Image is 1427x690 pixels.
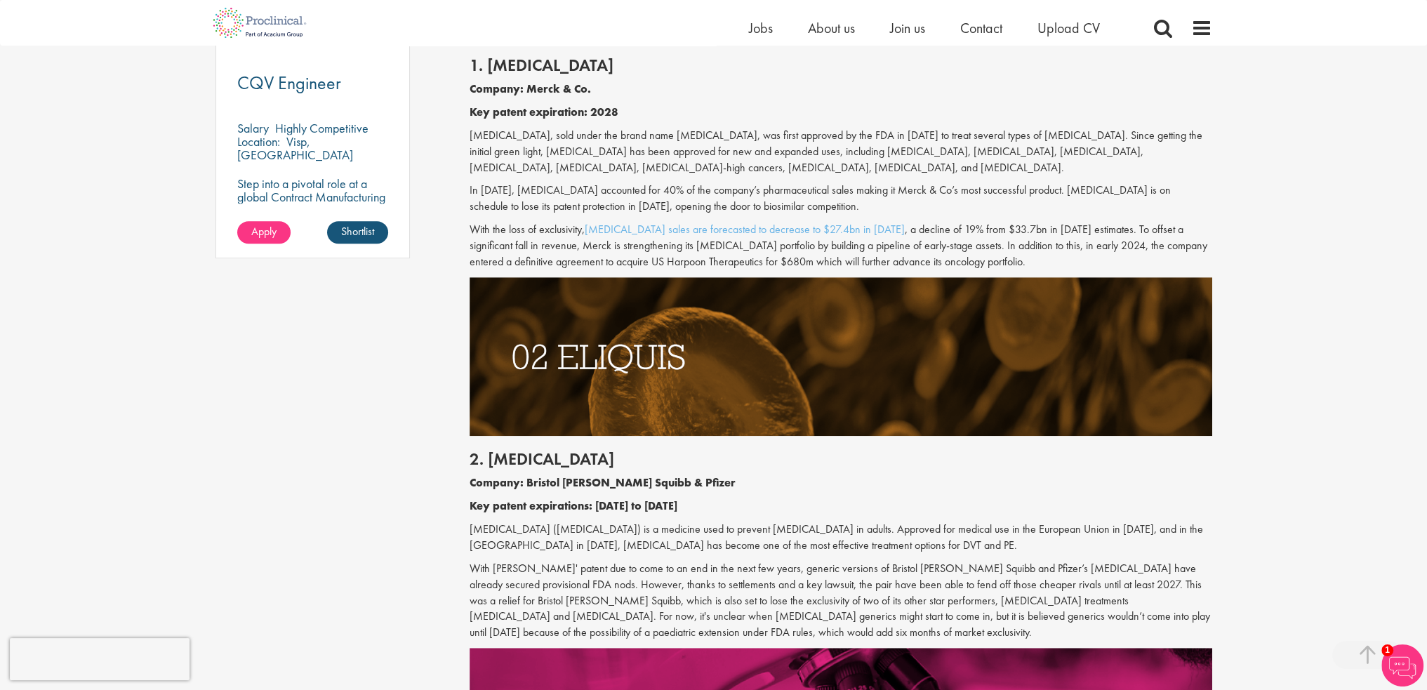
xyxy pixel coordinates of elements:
[237,177,389,244] p: Step into a pivotal role at a global Contract Manufacturing Organisation and help shape the futur...
[470,561,1212,641] p: With [PERSON_NAME]' patent due to come to an end in the next few years, generic versions of Brist...
[470,56,1212,74] h2: 1. [MEDICAL_DATA]
[470,128,1212,176] p: [MEDICAL_DATA], sold under the brand name [MEDICAL_DATA], was first approved by the FDA in [DATE]...
[327,221,388,244] a: Shortlist
[808,19,855,37] a: About us
[585,222,905,237] a: [MEDICAL_DATA] sales are forecasted to decrease to $27.4bn in [DATE]
[470,105,618,119] b: Key patent expiration: 2028
[251,224,277,239] span: Apply
[470,475,736,490] b: Company: Bristol [PERSON_NAME] Squibb & Pfizer
[10,638,190,680] iframe: reCAPTCHA
[237,133,280,150] span: Location:
[1037,19,1100,37] a: Upload CV
[470,222,1212,270] p: With the loss of exclusivity, , a decline of 19% from $33.7bn in [DATE] estimates. To offset a si...
[237,221,291,244] a: Apply
[470,277,1212,436] img: Drugs with patents due to expire Eliquis
[237,133,353,163] p: Visp, [GEOGRAPHIC_DATA]
[1381,644,1393,656] span: 1
[749,19,773,37] a: Jobs
[470,450,1212,468] h2: 2. [MEDICAL_DATA]
[1381,644,1423,686] img: Chatbot
[470,522,1212,554] p: [MEDICAL_DATA] ([MEDICAL_DATA]) is a medicine used to prevent [MEDICAL_DATA] in adults. Approved ...
[890,19,925,37] a: Join us
[275,120,369,136] p: Highly Competitive
[237,74,389,92] a: CQV Engineer
[960,19,1002,37] a: Contact
[470,81,591,96] b: Company: Merck & Co.
[237,71,341,95] span: CQV Engineer
[237,120,269,136] span: Salary
[470,498,677,513] b: Key patent expirations: [DATE] to [DATE]
[470,183,1212,215] p: In [DATE], [MEDICAL_DATA] accounted for 40% of the company’s pharmaceutical sales making it Merck...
